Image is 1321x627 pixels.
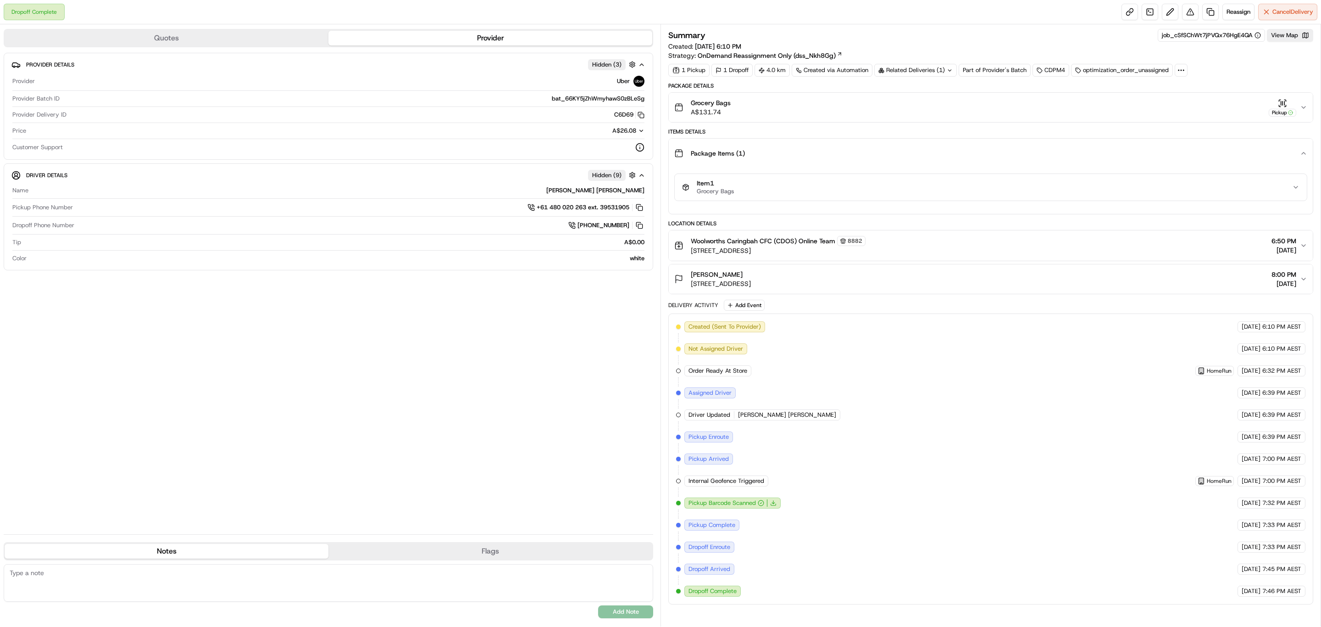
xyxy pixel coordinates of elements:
button: Item1Grocery Bags [675,174,1307,201]
div: Delivery Activity [668,302,718,309]
div: 1 Dropoff [711,64,753,77]
button: Provider DetailsHidden (3) [11,57,645,72]
div: Created via Automation [792,64,872,77]
span: Knowledge Base [18,134,70,143]
span: 7:46 PM AEST [1262,587,1301,595]
span: Grocery Bags [691,98,731,107]
span: 7:00 PM AEST [1262,477,1301,485]
span: A$131.74 [691,107,731,117]
button: Add Event [724,300,765,311]
span: Driver Details [26,172,67,179]
span: [DATE] [1242,587,1260,595]
span: 8882 [848,237,862,245]
div: white [30,254,644,263]
span: Woolworths Caringbah CFC (CDOS) Online Team [691,236,835,246]
button: Hidden (3) [588,59,638,70]
span: Provider [12,77,35,85]
span: [PERSON_NAME] [691,270,743,279]
button: Notes [5,544,328,559]
div: Location Details [668,220,1313,227]
div: 💻 [78,134,85,142]
img: Nash [9,10,28,28]
span: 6:50 PM [1271,236,1296,246]
img: 1736555255976-a54dd68f-1ca7-489b-9aae-adbdc363a1c4 [9,88,26,105]
button: Pickup Barcode Scanned [688,499,764,507]
input: Got a question? Start typing here... [24,60,165,69]
span: HomeRun [1207,477,1232,485]
a: +61 480 020 263 ext. 39531905 [527,202,644,213]
span: Dropoff Phone Number [12,221,74,230]
span: 7:45 PM AEST [1262,565,1301,573]
button: Package Items (1) [669,139,1313,168]
span: Pickup Phone Number [12,203,73,212]
span: [STREET_ADDRESS] [691,246,866,255]
span: 7:33 PM AEST [1262,543,1301,551]
span: [DATE] [1242,521,1260,529]
button: Pickup [1269,99,1296,117]
span: [DATE] 6:10 PM [695,42,741,50]
span: Order Ready At Store [688,367,747,375]
span: 6:10 PM AEST [1262,323,1301,331]
span: Package Items ( 1 ) [691,149,745,158]
button: Provider [328,31,652,45]
span: OnDemand Reassignment Only (dss_Nkh8Gg) [698,51,836,60]
span: [DATE] [1242,499,1260,507]
div: 4.0 km [755,64,790,77]
span: 7:33 PM AEST [1262,521,1301,529]
span: Color [12,254,27,263]
a: 📗Knowledge Base [6,130,74,146]
span: 6:39 PM AEST [1262,433,1301,441]
button: A$26.08 [564,127,644,135]
span: [DATE] [1242,543,1260,551]
div: Pickup [1269,109,1296,117]
span: Price [12,127,26,135]
span: +61 480 020 263 ext. 39531905 [537,203,629,212]
span: [STREET_ADDRESS] [691,279,751,288]
span: HomeRun [1207,367,1232,375]
span: [DATE] [1242,411,1260,419]
span: 6:32 PM AEST [1262,367,1301,375]
a: Powered byPylon [65,156,111,163]
div: Strategy: [668,51,843,60]
div: [PERSON_NAME] [PERSON_NAME] [32,186,644,195]
span: [DATE] [1242,455,1260,463]
span: 7:00 PM AEST [1262,455,1301,463]
span: Assigned Driver [688,389,732,397]
span: [DATE] [1242,433,1260,441]
span: Not Assigned Driver [688,345,743,353]
span: Grocery Bags [697,188,734,195]
div: Package Items (1) [669,168,1313,214]
span: Reassign [1227,8,1250,16]
div: Related Deliveries (1) [874,64,957,77]
div: job_cSfSChWt7jPVQx76HgE4QA [1162,31,1261,39]
span: Driver Updated [688,411,730,419]
button: Hidden (9) [588,169,638,181]
span: [PERSON_NAME] [PERSON_NAME] [738,411,836,419]
span: [DATE] [1242,345,1260,353]
button: Start new chat [156,91,167,102]
span: Pickup Complete [688,521,735,529]
div: optimization_order_unassigned [1071,64,1173,77]
span: 8:00 PM [1271,270,1296,279]
span: Dropoff Enroute [688,543,730,551]
a: [PHONE_NUMBER] [568,220,644,230]
div: Start new chat [31,88,150,97]
span: Item 1 [697,179,734,188]
span: [DATE] [1271,246,1296,255]
button: Driver DetailsHidden (9) [11,168,645,183]
button: CancelDelivery [1258,4,1317,20]
span: Cancel Delivery [1272,8,1313,16]
span: Created (Sent To Provider) [688,323,761,331]
span: Internal Geofence Triggered [688,477,764,485]
div: Package Details [668,82,1313,90]
span: Pickup Enroute [688,433,729,441]
a: OnDemand Reassignment Only (dss_Nkh8Gg) [698,51,843,60]
span: [PHONE_NUMBER] [577,221,629,230]
span: [DATE] [1242,477,1260,485]
button: C6D69 [614,111,644,119]
button: [PERSON_NAME][STREET_ADDRESS]8:00 PM[DATE] [669,264,1313,294]
div: A$0.00 [25,238,644,246]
